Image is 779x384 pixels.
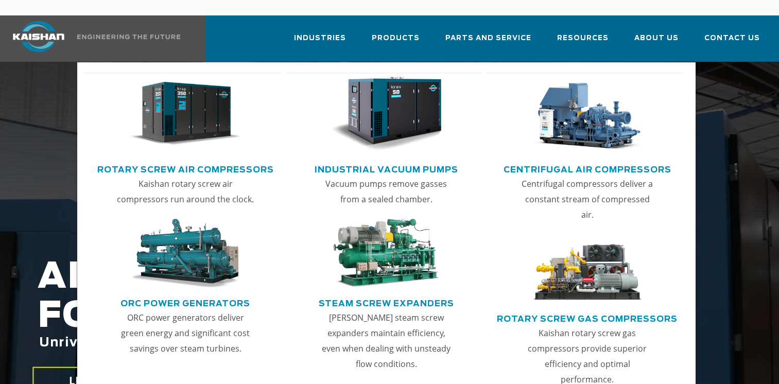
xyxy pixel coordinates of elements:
p: [PERSON_NAME] steam screw expanders maintain efficiency, even when dealing with unsteady flow con... [317,310,455,372]
img: Engineering the future [77,34,180,39]
span: Products [372,32,420,44]
a: Resources [557,25,609,60]
a: Rotary Screw Gas Compressors [497,310,678,325]
img: thumb-Centrifugal-Air-Compressors [532,77,643,151]
img: thumb-Steam-Screw-Expanders [331,219,442,288]
a: ORC Power Generators [120,294,250,310]
span: Industries [294,32,346,44]
a: About Us [634,25,679,60]
span: Contact Us [704,32,760,44]
img: thumb-ORC-Power-Generators [130,219,241,288]
a: Centrifugal Air Compressors [504,161,671,176]
img: thumb-Rotary-Screw-Gas-Compressors [532,234,643,304]
span: Unrivaled performance with up to 35% energy cost savings. [39,337,480,349]
p: ORC power generators deliver green energy and significant cost savings over steam turbines. [116,310,254,356]
a: Rotary Screw Air Compressors [97,161,274,176]
a: Industries [294,25,346,60]
span: About Us [634,32,679,44]
a: Steam Screw Expanders [319,294,454,310]
p: Vacuum pumps remove gasses from a sealed chamber. [317,176,455,207]
a: Products [372,25,420,60]
p: Centrifugal compressors deliver a constant stream of compressed air. [518,176,656,222]
a: Industrial Vacuum Pumps [315,161,458,176]
img: thumb-Industrial-Vacuum-Pumps [331,77,442,151]
span: Resources [557,32,609,44]
h2: AIR COMPRESSORS FOR THE [38,258,622,382]
a: Parts and Service [445,25,531,60]
a: Contact Us [704,25,760,60]
img: thumb-Rotary-Screw-Air-Compressors [130,77,241,151]
span: Parts and Service [445,32,531,44]
p: Kaishan rotary screw air compressors run around the clock. [116,176,254,207]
